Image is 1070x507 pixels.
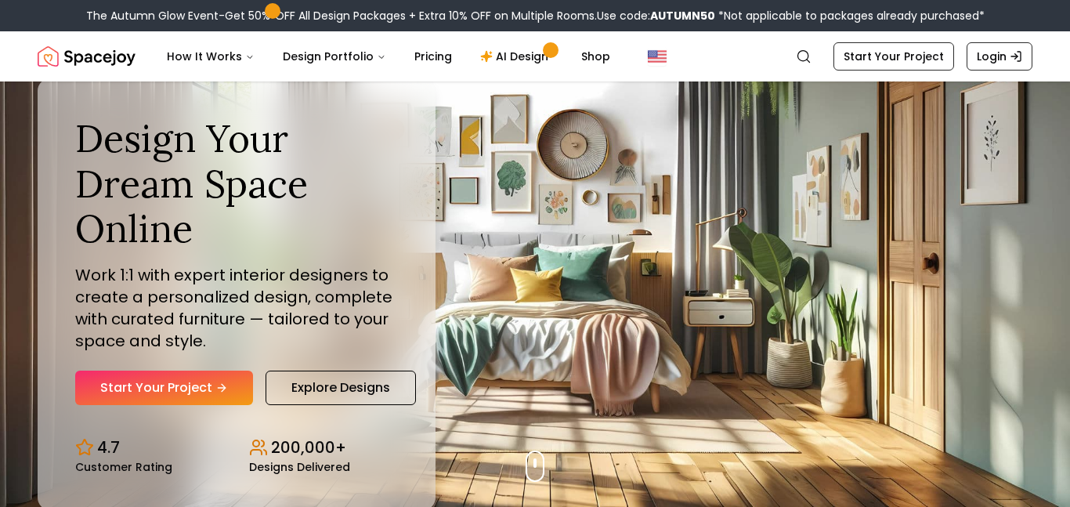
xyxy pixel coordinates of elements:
[271,436,346,458] p: 200,000+
[86,8,985,24] div: The Autumn Glow Event-Get 50% OFF All Design Packages + Extra 10% OFF on Multiple Rooms.
[97,436,120,458] p: 4.7
[569,41,623,72] a: Shop
[597,8,715,24] span: Use code:
[468,41,566,72] a: AI Design
[75,116,398,252] h1: Design Your Dream Space Online
[38,31,1032,81] nav: Global
[249,462,350,473] small: Designs Delivered
[833,42,954,71] a: Start Your Project
[648,47,667,66] img: United States
[270,41,399,72] button: Design Portfolio
[75,424,398,473] div: Design stats
[75,371,253,405] a: Start Your Project
[967,42,1032,71] a: Login
[650,8,715,24] b: AUTUMN50
[266,371,416,405] a: Explore Designs
[154,41,623,72] nav: Main
[402,41,465,72] a: Pricing
[715,8,985,24] span: *Not applicable to packages already purchased*
[154,41,267,72] button: How It Works
[38,41,136,72] img: Spacejoy Logo
[75,264,398,352] p: Work 1:1 with expert interior designers to create a personalized design, complete with curated fu...
[38,41,136,72] a: Spacejoy
[75,462,172,473] small: Customer Rating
